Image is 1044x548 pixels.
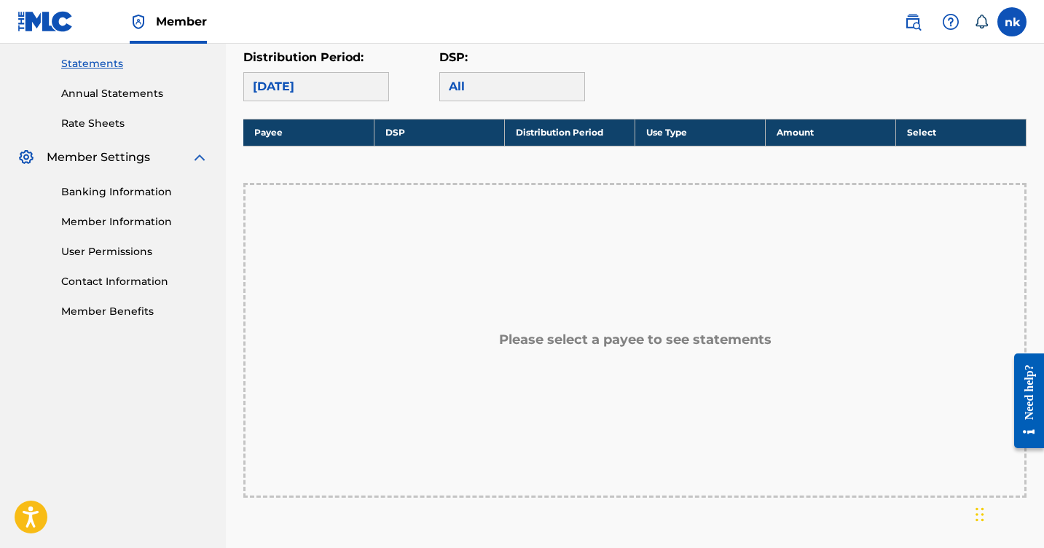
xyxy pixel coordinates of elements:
[1003,338,1044,463] iframe: Resource Center
[191,149,208,166] img: expand
[61,244,208,259] a: User Permissions
[936,7,965,36] div: Help
[47,149,150,166] span: Member Settings
[61,56,208,71] a: Statements
[61,116,208,131] a: Rate Sheets
[61,214,208,230] a: Member Information
[971,478,1044,548] iframe: Chat Widget
[61,304,208,319] a: Member Benefits
[243,50,364,64] label: Distribution Period:
[61,184,208,200] a: Banking Information
[895,119,1026,146] th: Select
[130,13,147,31] img: Top Rightsholder
[904,13,922,31] img: search
[635,119,765,146] th: Use Type
[243,119,374,146] th: Payee
[61,274,208,289] a: Contact Information
[976,493,984,536] div: Arrastrar
[499,332,772,348] h5: Please select a payee to see statements
[61,86,208,101] a: Annual Statements
[765,119,895,146] th: Amount
[997,7,1027,36] div: User Menu
[17,149,35,166] img: Member Settings
[942,13,959,31] img: help
[17,11,74,32] img: MLC Logo
[971,478,1044,548] div: Widget de chat
[504,119,635,146] th: Distribution Period
[898,7,927,36] a: Public Search
[374,119,504,146] th: DSP
[156,13,207,30] span: Member
[974,15,989,29] div: Notifications
[439,50,468,64] label: DSP:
